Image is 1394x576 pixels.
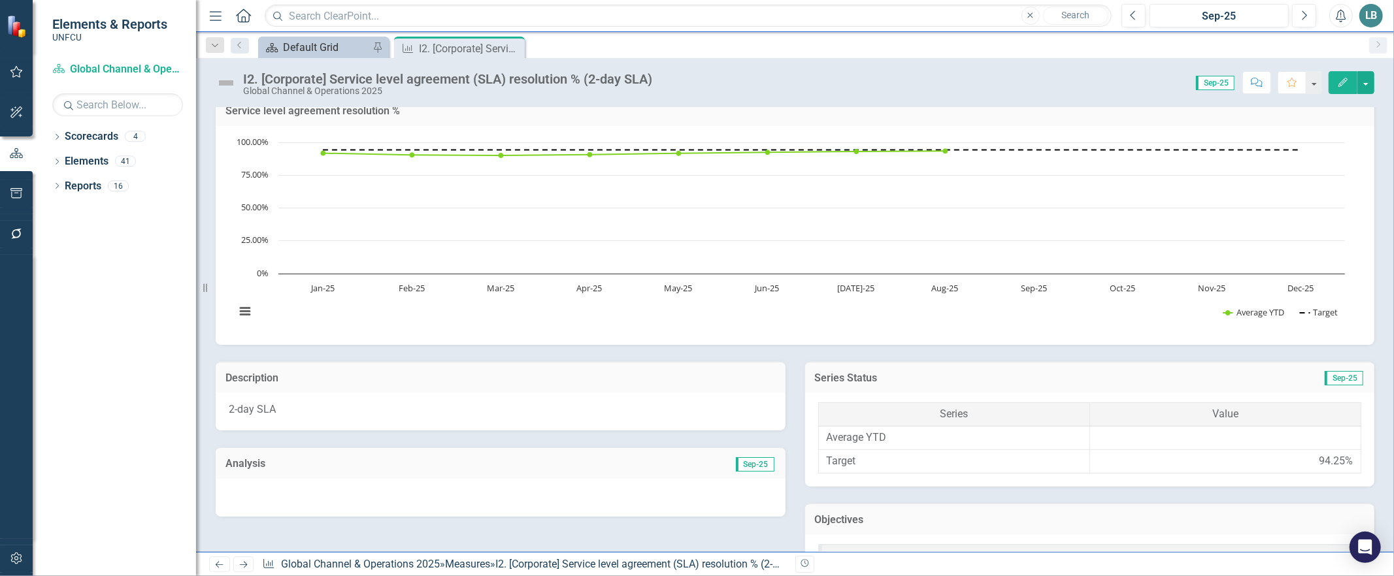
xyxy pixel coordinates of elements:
div: 4 [125,131,146,142]
h3: Objectives [815,514,1365,526]
a: Default Grid [261,39,369,56]
text: 100.00% [237,136,269,148]
a: Scorecards [65,129,118,144]
td: Target [818,449,1089,473]
div: Sep-25 [1154,8,1284,24]
h3: Series Status [815,372,1152,384]
path: Jul-25, 93.07391092. Average YTD. [854,149,859,154]
input: Search ClearPoint... [265,5,1112,27]
text: Oct-25 [1110,282,1136,294]
button: Show Target [1300,307,1339,318]
img: Not Defined [216,72,237,93]
g: Target, line 2 of 2 with 12 data points. [321,147,1304,152]
path: May-25, 91.6189229. Average YTD. [676,150,682,155]
path: Feb-25, 90.3854299. Average YTD. [410,152,415,157]
div: 41 [115,156,136,167]
p: 2-day SLA [229,402,772,417]
div: » » [262,557,785,572]
button: Show Average YTD [1223,307,1286,318]
th: Value [1089,403,1361,426]
div: Chart. Highcharts interactive chart. [229,136,1361,332]
text: May-25 [665,282,693,294]
text: Mar-25 [487,282,514,294]
a: Global Channel & Operations 2025 [52,62,183,77]
text: Average YTD [1236,306,1284,318]
img: ClearPoint Strategy [7,15,29,38]
text: 0% [257,267,269,279]
div: Default Grid [283,39,369,56]
path: Aug-25, 93.43973583. Average YTD. [943,148,948,153]
text: Apr-25 [577,282,603,294]
div: Global Channel & Operations 2025 [243,86,652,96]
text: 25.00% [241,234,269,246]
button: Search [1043,7,1108,25]
span: Sep-25 [736,457,774,472]
svg: Interactive chart [229,136,1352,332]
text: Nov-25 [1198,282,1225,294]
span: Sep-25 [1325,371,1363,385]
text: Aug-25 [932,282,959,294]
h3: Service level agreement resolution % [225,105,1365,117]
text: 50.00% [241,201,269,213]
text: 75.00% [241,168,269,180]
text: Sep-25 [1021,282,1047,294]
a: Elements [65,154,108,169]
text: Target [1314,306,1338,318]
text: [DATE]-25 [838,282,875,294]
path: Apr-25, 90.6693712. Average YTD. [588,152,593,157]
h3: Analysis [225,458,501,470]
span: Elements & Reports [52,16,167,32]
a: Global Channel & Operations 2025 [281,558,440,570]
img: Not Defined [825,551,841,567]
text: Dec-25 [1287,282,1314,294]
div: Open Intercom Messenger [1350,532,1381,563]
div: I2. [Corporate] Service level agreement (SLA) resolution % (2-day SLA) [419,40,522,57]
div: 16 [108,180,129,191]
span: Search [1061,10,1089,20]
path: Mar-25, 90.07739082. Average YTD. [499,153,504,158]
button: View chart menu, Chart [235,302,254,320]
button: Sep-25 [1150,4,1289,27]
a: Measures [445,558,490,570]
path: Jan-25, 91.73419773. Average YTD. [321,150,326,155]
button: LB [1359,4,1383,27]
div: 94.25% [1319,454,1353,469]
path: Jun-25, 92.34463277. Average YTD. [765,150,771,155]
text: Jun-25 [754,282,780,294]
text: Feb-25 [399,282,425,294]
span: Sep-25 [1196,76,1235,90]
small: UNFCU [52,32,167,42]
input: Search Below... [52,93,183,116]
h3: Description [225,372,776,384]
div: I2. [Corporate] Service level agreement (SLA) resolution % (2-day SLA) [495,558,815,570]
th: Series [818,403,1089,426]
a: Reports [65,179,101,194]
div: I2. [Corporate] Service level agreement (SLA) resolution % (2-day SLA) [243,72,652,86]
td: Average YTD [818,426,1089,450]
text: Jan-25 [310,282,335,294]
